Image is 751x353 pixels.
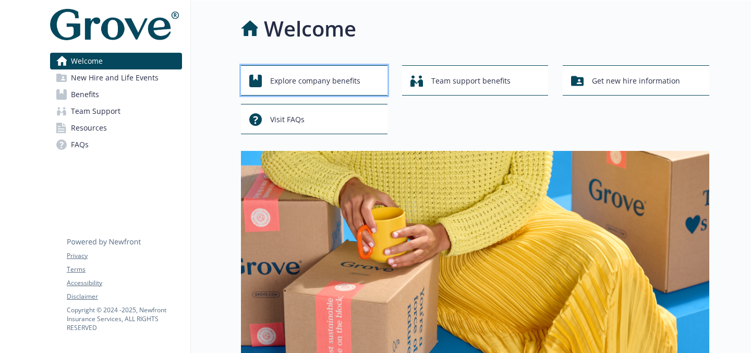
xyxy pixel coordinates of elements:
a: Team Support [50,103,182,120]
span: Resources [71,120,107,136]
a: Accessibility [67,278,181,288]
a: Disclaimer [67,292,181,301]
span: Welcome [71,53,103,69]
button: Explore company benefits [241,65,387,96]
span: Benefits [71,86,99,103]
span: New Hire and Life Events [71,69,159,86]
span: Team Support [71,103,120,120]
span: FAQs [71,136,89,153]
p: Copyright © 2024 - 2025 , Newfront Insurance Services, ALL RIGHTS RESERVED [67,305,181,332]
button: Get new hire information [563,65,709,96]
button: Team support benefits [402,65,549,96]
a: Resources [50,120,182,136]
a: FAQs [50,136,182,153]
a: Welcome [50,53,182,69]
span: Get new hire information [592,71,680,91]
button: Visit FAQs [241,104,387,134]
h1: Welcome [264,13,356,44]
a: Privacy [67,251,181,261]
a: Benefits [50,86,182,103]
span: Team support benefits [431,71,511,91]
a: Terms [67,265,181,274]
span: Explore company benefits [270,71,360,91]
span: Visit FAQs [270,110,305,130]
a: New Hire and Life Events [50,69,182,86]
